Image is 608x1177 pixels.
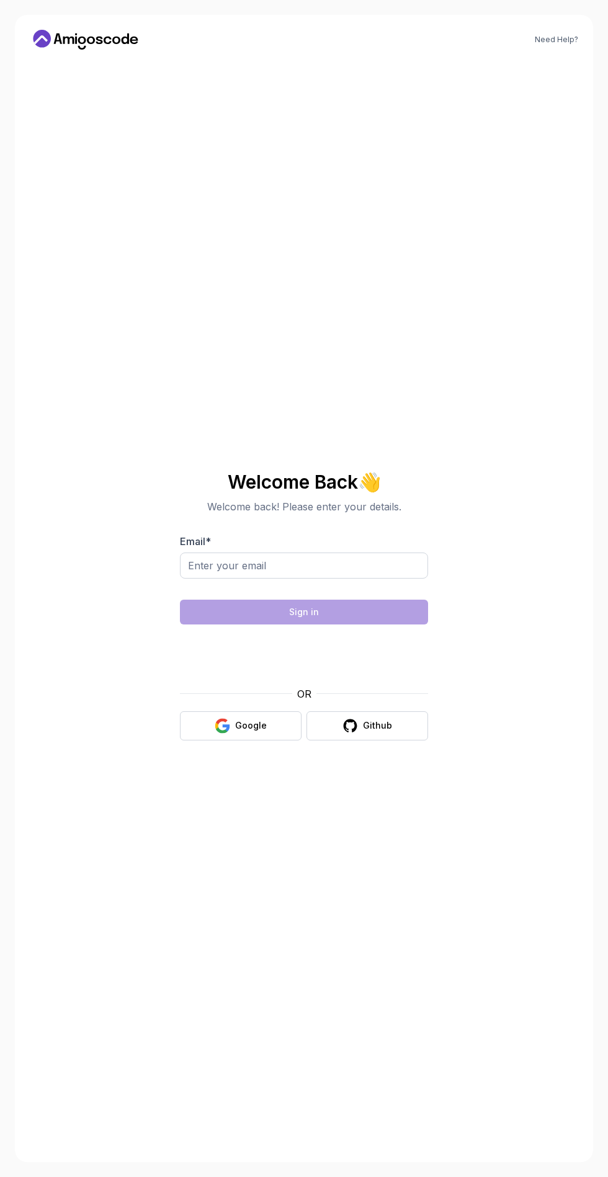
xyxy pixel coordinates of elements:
p: Welcome back! Please enter your details. [180,499,428,514]
a: Need Help? [535,35,578,45]
input: Enter your email [180,553,428,579]
a: Home link [30,30,141,50]
div: Github [363,719,392,732]
button: Google [180,711,302,740]
iframe: Widget containing checkbox for hCaptcha security challenge [210,632,398,679]
h2: Welcome Back [180,472,428,492]
div: Sign in [289,606,319,618]
div: Google [235,719,267,732]
span: 👋 [357,471,382,492]
p: OR [297,686,311,701]
button: Sign in [180,600,428,624]
button: Github [306,711,428,740]
label: Email * [180,535,211,548]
